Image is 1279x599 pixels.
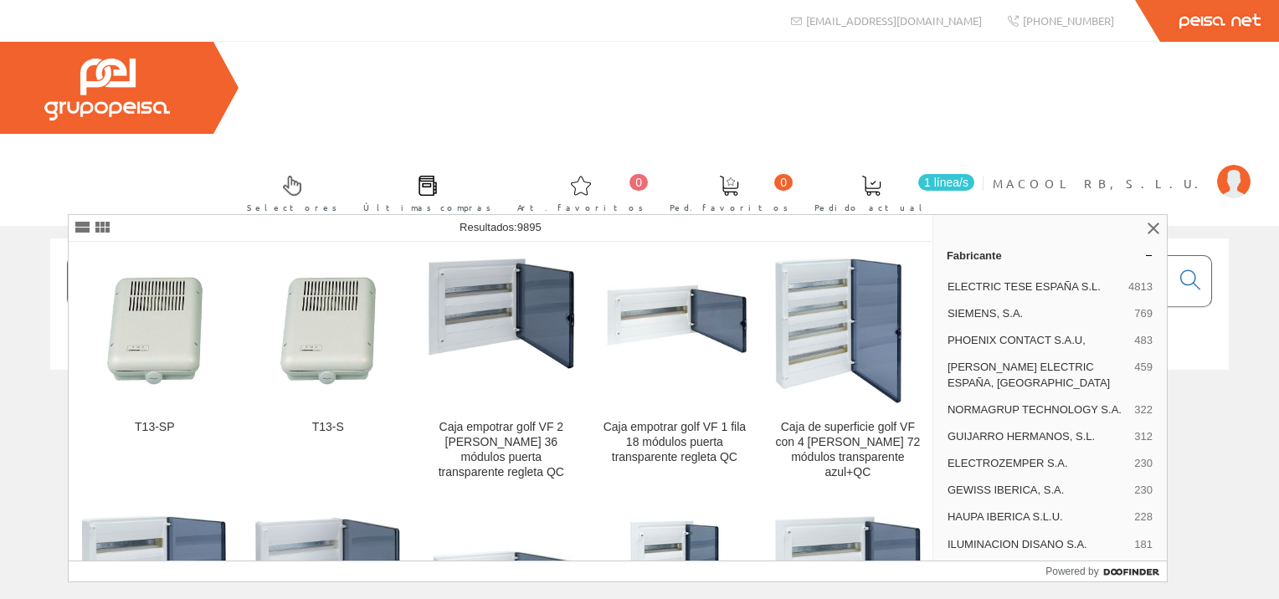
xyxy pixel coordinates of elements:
[1134,333,1153,348] span: 483
[1134,402,1153,417] span: 322
[82,265,228,397] img: T13-SP
[588,243,761,499] a: Caja empotrar golf VF 1 fila 18 módulos puerta transparente regleta QC Caja empotrar golf VF 1 fi...
[1134,483,1153,498] span: 230
[1023,13,1114,28] span: [PHONE_NUMBER]
[1134,360,1153,390] span: 459
[602,420,747,465] div: Caja empotrar golf VF 1 fila 18 módulos puerta transparente regleta QC
[948,537,1127,552] span: ILUMINACION DISANO S.A.
[255,420,401,435] div: T13-S
[1134,429,1153,444] span: 312
[69,243,241,499] a: T13-SP T13-SP
[775,259,921,404] img: Caja de superficie golf VF con 4 filas 72 módulos transparente azul+QC
[247,199,337,216] span: Selectores
[363,199,491,216] span: Últimas compras
[429,420,574,480] div: Caja empotrar golf VF 2 [PERSON_NAME] 36 módulos puerta transparente regleta QC
[774,174,793,191] span: 0
[1134,537,1153,552] span: 181
[1134,509,1153,525] span: 228
[1134,306,1153,321] span: 769
[806,13,982,28] span: [EMAIL_ADDRESS][DOMAIN_NAME]
[933,242,1167,269] a: Fabricante
[1128,279,1153,294] span: 4813
[814,199,928,216] span: Pedido actual
[993,175,1209,192] span: MACOOL RB, S.L.U.
[918,174,974,191] span: 1 línea/s
[948,402,1127,417] span: NORMAGRUP TECHNOLOGY S.A.
[1045,561,1167,581] a: Powered by
[762,243,934,499] a: Caja de superficie golf VF con 4 filas 72 módulos transparente azul+QC Caja de superficie golf VF...
[948,509,1127,525] span: HAUPA IBERICA S.L.U.
[242,243,414,499] a: T13-S T13-S
[1045,564,1098,579] span: Powered by
[948,333,1127,348] span: PHOENIX CONTACT S.A.U,
[670,199,788,216] span: Ped. favoritos
[602,276,747,386] img: Caja empotrar golf VF 1 fila 18 módulos puerta transparente regleta QC
[775,420,921,480] div: Caja de superficie golf VF con 4 [PERSON_NAME] 72 módulos transparente azul+QC
[940,560,1160,587] button: Mostrar más…
[230,161,346,223] a: Selectores
[948,279,1122,294] span: ELECTRIC TESE ESPAÑA S.L.
[798,161,979,223] a: 1 línea/s Pedido actual
[82,420,228,435] div: T13-SP
[517,221,542,233] span: 9895
[948,483,1127,498] span: GEWISS IBERICA, S.A.
[948,429,1127,444] span: GUIJARRO HERMANOS, S.L.
[948,306,1127,321] span: SIEMENS, S.A.
[948,360,1127,390] span: [PERSON_NAME] ELECTRIC ESPAÑA, [GEOGRAPHIC_DATA]
[50,391,1229,405] div: © Grupo Peisa
[460,221,542,233] span: Resultados:
[429,259,574,404] img: Caja empotrar golf VF 2 filas 36 módulos puerta transparente regleta QC
[948,456,1127,471] span: ELECTROZEMPER S.A.
[415,243,588,499] a: Caja empotrar golf VF 2 filas 36 módulos puerta transparente regleta QC Caja empotrar golf VF 2 [...
[255,265,401,397] img: T13-S
[44,59,170,120] img: Grupo Peisa
[347,161,500,223] a: Últimas compras
[629,174,648,191] span: 0
[1134,456,1153,471] span: 230
[517,199,644,216] span: Art. favoritos
[993,161,1251,177] a: MACOOL RB, S.L.U.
